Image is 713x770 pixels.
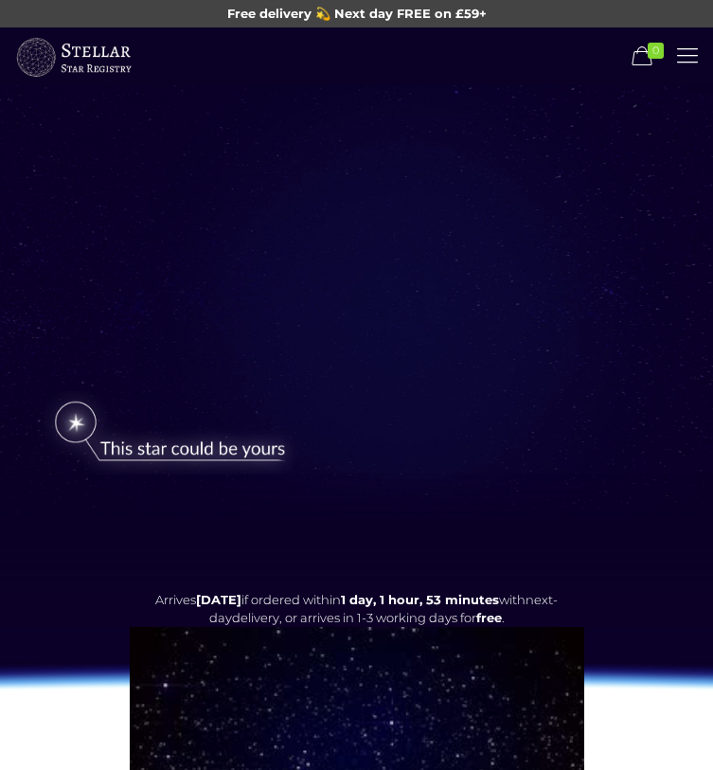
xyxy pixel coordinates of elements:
a: 0 [627,45,672,68]
a: Buy a Star [14,32,133,80]
span: 1 day, 1 hour, 53 minutes [341,592,499,607]
span: Free delivery 💫 Next day FREE on £59+ [227,6,487,21]
b: free [476,610,502,625]
span: [DATE] [196,592,241,607]
span: Arrives if ordered within with delivery, or arrives in 1-3 working days for . [155,592,558,625]
img: buyastar-logo-transparent [14,34,133,81]
span: 0 [648,43,664,59]
img: star-could-be-yours.png [27,391,312,475]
